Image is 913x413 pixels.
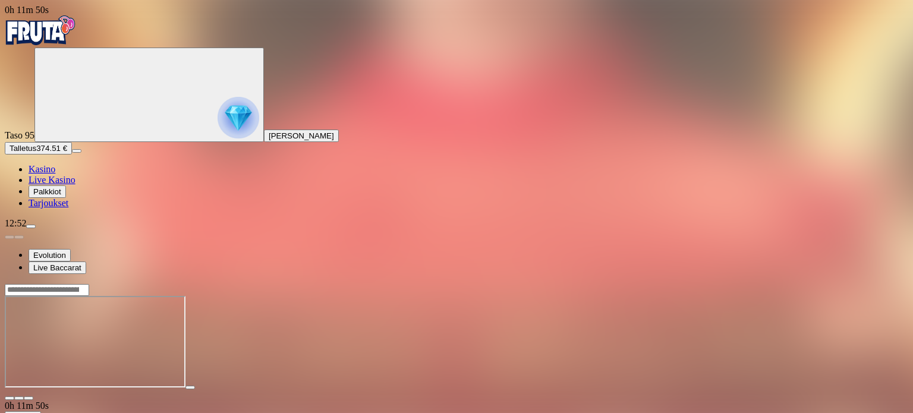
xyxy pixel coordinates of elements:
button: menu [72,149,81,153]
a: Fruta [5,37,76,47]
nav: Main menu [5,164,908,209]
button: play icon [185,386,195,389]
nav: Primary [5,15,908,209]
button: [PERSON_NAME] [264,130,339,142]
button: close icon [5,396,14,400]
span: Palkkiot [33,187,61,196]
button: reward progress [34,48,264,142]
a: Tarjoukset [29,198,68,208]
input: Search [5,284,89,296]
button: menu [26,225,36,228]
img: Fruta [5,15,76,45]
button: Talletusplus icon374.51 € [5,142,72,155]
button: fullscreen icon [24,396,33,400]
button: prev slide [5,235,14,239]
span: Live Baccarat [33,263,81,272]
img: reward progress [218,97,259,138]
button: Evolution [29,249,71,261]
span: 374.51 € [36,144,67,153]
a: Live Kasino [29,175,75,185]
a: Kasino [29,164,55,174]
iframe: Golden Wealth Baccarat [5,296,185,387]
span: [PERSON_NAME] [269,131,334,140]
button: Palkkiot [29,185,66,198]
span: 12:52 [5,218,26,228]
span: Talletus [10,144,36,153]
button: chevron-down icon [14,396,24,400]
button: next slide [14,235,24,239]
span: user session time [5,401,49,411]
span: Taso 95 [5,130,34,140]
span: user session time [5,5,49,15]
button: Live Baccarat [29,261,86,274]
span: Evolution [33,251,66,260]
